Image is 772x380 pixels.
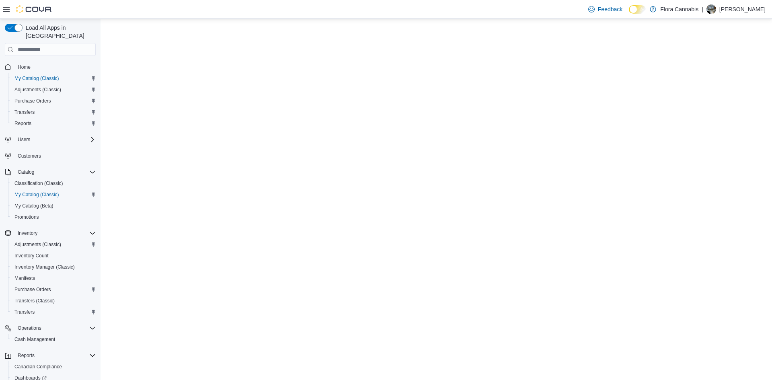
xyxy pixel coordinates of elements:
button: Catalog [14,167,37,177]
span: Adjustments (Classic) [11,85,96,94]
button: Adjustments (Classic) [8,239,99,250]
span: Adjustments (Classic) [11,240,96,249]
a: Adjustments (Classic) [11,85,64,94]
a: Promotions [11,212,42,222]
a: My Catalog (Classic) [11,74,62,83]
a: My Catalog (Classic) [11,190,62,199]
span: Purchase Orders [14,286,51,293]
a: My Catalog (Beta) [11,201,57,211]
span: Manifests [11,273,96,283]
p: [PERSON_NAME] [719,4,766,14]
a: Adjustments (Classic) [11,240,64,249]
span: Load All Apps in [GEOGRAPHIC_DATA] [23,24,96,40]
span: Customers [18,153,41,159]
span: Operations [14,323,96,333]
span: Inventory [14,228,96,238]
button: My Catalog (Beta) [8,200,99,212]
span: Reports [11,119,96,128]
button: Reports [2,350,99,361]
span: Canadian Compliance [11,362,96,372]
button: Operations [14,323,45,333]
span: Operations [18,325,41,331]
button: Inventory [2,228,99,239]
button: Users [14,135,33,144]
span: Catalog [14,167,96,177]
button: Users [2,134,99,145]
span: Home [18,64,31,70]
a: Inventory Count [11,251,52,261]
img: Cova [16,5,52,13]
a: Transfers [11,307,38,317]
span: Purchase Orders [11,96,96,106]
span: Inventory Count [14,253,49,259]
button: Cash Management [8,334,99,345]
button: Purchase Orders [8,95,99,107]
input: Dark Mode [629,5,646,14]
span: My Catalog (Classic) [11,74,96,83]
span: Inventory Manager (Classic) [14,264,75,270]
span: My Catalog (Classic) [14,191,59,198]
a: Home [14,62,34,72]
button: Home [2,61,99,72]
span: Transfers [14,109,35,115]
button: Manifests [8,273,99,284]
button: Promotions [8,212,99,223]
button: Purchase Orders [8,284,99,295]
span: My Catalog (Classic) [11,190,96,199]
button: Classification (Classic) [8,178,99,189]
span: Adjustments (Classic) [14,86,61,93]
span: Purchase Orders [11,285,96,294]
button: Customers [2,150,99,162]
span: Purchase Orders [14,98,51,104]
span: Cash Management [11,335,96,344]
a: Manifests [11,273,38,283]
button: My Catalog (Classic) [8,73,99,84]
button: Adjustments (Classic) [8,84,99,95]
a: Purchase Orders [11,285,54,294]
div: Erin Coulter [706,4,716,14]
span: Classification (Classic) [14,180,63,187]
button: Reports [14,351,38,360]
a: Purchase Orders [11,96,54,106]
button: Inventory Count [8,250,99,261]
button: Catalog [2,166,99,178]
span: Transfers [14,309,35,315]
a: Transfers [11,107,38,117]
span: Reports [18,352,35,359]
span: Feedback [598,5,622,13]
span: Users [14,135,96,144]
span: Adjustments (Classic) [14,241,61,248]
span: My Catalog (Classic) [14,75,59,82]
a: Customers [14,151,44,161]
span: Catalog [18,169,34,175]
p: | [702,4,703,14]
span: Promotions [14,214,39,220]
span: Manifests [14,275,35,281]
a: Feedback [585,1,626,17]
span: Transfers [11,307,96,317]
span: Transfers (Classic) [11,296,96,306]
button: Transfers [8,107,99,118]
span: Inventory [18,230,37,236]
a: Cash Management [11,335,58,344]
span: Canadian Compliance [14,364,62,370]
span: My Catalog (Beta) [14,203,53,209]
button: Operations [2,322,99,334]
span: My Catalog (Beta) [11,201,96,211]
button: Inventory Manager (Classic) [8,261,99,273]
button: Transfers (Classic) [8,295,99,306]
span: Users [18,136,30,143]
a: Classification (Classic) [11,179,66,188]
a: Reports [11,119,35,128]
button: Canadian Compliance [8,361,99,372]
a: Inventory Manager (Classic) [11,262,78,272]
span: Promotions [11,212,96,222]
button: Reports [8,118,99,129]
a: Transfers (Classic) [11,296,58,306]
button: Inventory [14,228,41,238]
span: Transfers [11,107,96,117]
span: Inventory Manager (Classic) [11,262,96,272]
span: Transfers (Classic) [14,298,55,304]
a: Canadian Compliance [11,362,65,372]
